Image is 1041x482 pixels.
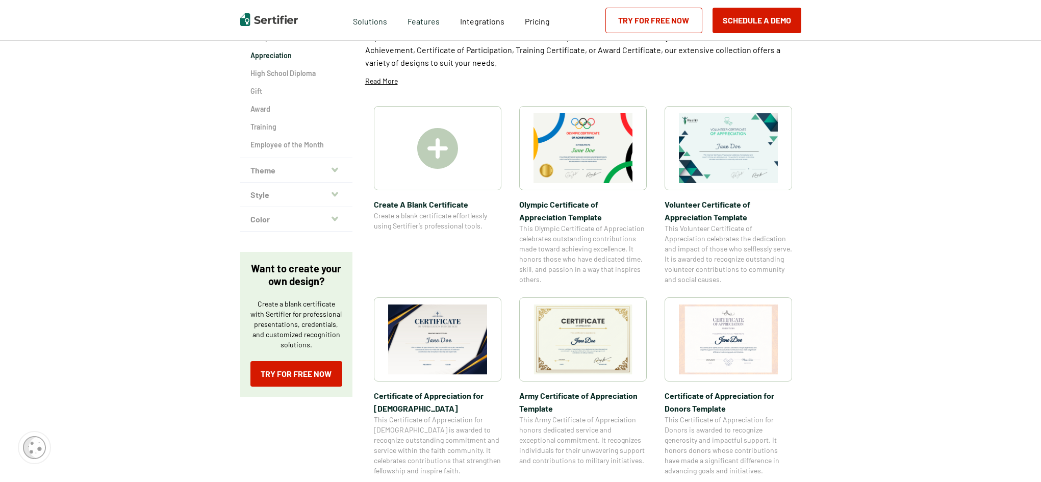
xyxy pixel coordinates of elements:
[665,415,792,476] span: This Certificate of Appreciation for Donors is awarded to recognize generosity and impactful supp...
[353,14,387,27] span: Solutions
[519,198,647,223] span: Olympic Certificate of Appreciation​ Template
[525,16,550,26] span: Pricing
[990,433,1041,482] iframe: Chat Widget
[519,415,647,466] span: This Army Certificate of Appreciation honors dedicated service and exceptional commitment. It rec...
[250,262,342,288] p: Want to create your own design?
[388,305,487,374] img: Certificate of Appreciation for Church​
[665,297,792,476] a: Certificate of Appreciation for Donors​ TemplateCertificate of Appreciation for Donors​ TemplateT...
[240,207,352,232] button: Color
[250,86,342,96] a: Gift
[519,297,647,476] a: Army Certificate of Appreciation​ TemplateArmy Certificate of Appreciation​ TemplateThis Army Cer...
[250,122,342,132] a: Training
[525,14,550,27] a: Pricing
[365,31,801,69] p: Explore a wide selection of customizable certificate templates at Sertifier. Whether you need a C...
[519,106,647,285] a: Olympic Certificate of Appreciation​ TemplateOlympic Certificate of Appreciation​ TemplateThis Ol...
[460,14,504,27] a: Integrations
[240,158,352,183] button: Theme
[250,50,342,61] a: Appreciation
[374,297,501,476] a: Certificate of Appreciation for Church​Certificate of Appreciation for [DEMOGRAPHIC_DATA]​This Ce...
[519,223,647,285] span: This Olympic Certificate of Appreciation celebrates outstanding contributions made toward achievi...
[250,140,342,150] a: Employee of the Month
[240,13,298,26] img: Sertifier | Digital Credentialing Platform
[713,8,801,33] button: Schedule a Demo
[605,8,702,33] a: Try for Free Now
[679,113,778,183] img: Volunteer Certificate of Appreciation Template
[365,76,398,86] p: Read More
[665,389,792,415] span: Certificate of Appreciation for Donors​ Template
[679,305,778,374] img: Certificate of Appreciation for Donors​ Template
[374,389,501,415] span: Certificate of Appreciation for [DEMOGRAPHIC_DATA]​
[374,211,501,231] span: Create a blank certificate effortlessly using Sertifier’s professional tools.
[665,223,792,285] span: This Volunteer Certificate of Appreciation celebrates the dedication and impact of those who self...
[665,198,792,223] span: Volunteer Certificate of Appreciation Template
[23,436,46,459] img: Cookie Popup Icon
[374,198,501,211] span: Create A Blank Certificate
[250,68,342,79] a: High School Diploma
[250,361,342,387] a: Try for Free Now
[250,104,342,114] a: Award
[519,389,647,415] span: Army Certificate of Appreciation​ Template
[240,183,352,207] button: Style
[534,113,632,183] img: Olympic Certificate of Appreciation​ Template
[665,106,792,285] a: Volunteer Certificate of Appreciation TemplateVolunteer Certificate of Appreciation TemplateThis ...
[417,128,458,169] img: Create A Blank Certificate
[460,16,504,26] span: Integrations
[374,415,501,476] span: This Certificate of Appreciation for [DEMOGRAPHIC_DATA] is awarded to recognize outstanding commi...
[250,299,342,350] p: Create a blank certificate with Sertifier for professional presentations, credentials, and custom...
[534,305,632,374] img: Army Certificate of Appreciation​ Template
[408,14,440,27] span: Features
